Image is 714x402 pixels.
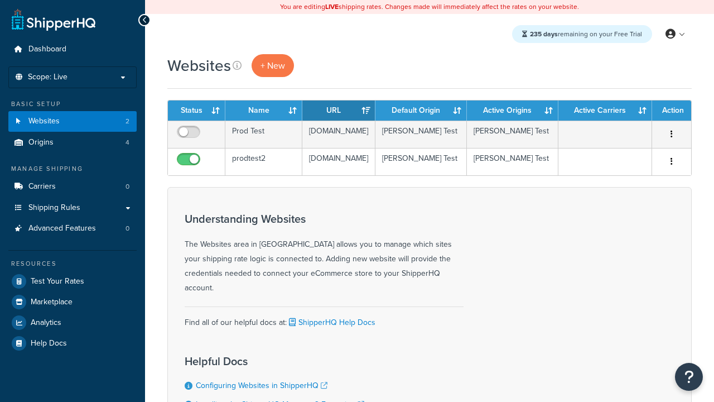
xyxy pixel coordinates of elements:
span: 0 [126,182,129,192]
th: Action [652,100,691,121]
a: Test Your Rates [8,271,137,291]
span: + New [260,59,285,72]
a: Help Docs [8,333,137,353]
h3: Helpful Docs [185,355,385,367]
td: [DOMAIN_NAME] [302,148,375,175]
li: Websites [8,111,137,132]
button: Open Resource Center [675,363,703,391]
a: Origins 4 [8,132,137,153]
div: The Websites area in [GEOGRAPHIC_DATA] allows you to manage which sites your shipping rate logic ... [185,213,464,295]
h3: Understanding Websites [185,213,464,225]
strong: 235 days [530,29,558,39]
th: Name: activate to sort column ascending [225,100,302,121]
td: [PERSON_NAME] Test [467,148,558,175]
a: Advanced Features 0 [8,218,137,239]
th: Active Origins: activate to sort column ascending [467,100,558,121]
span: Websites [28,117,60,126]
span: Shipping Rules [28,203,80,213]
span: Scope: Live [28,73,67,82]
th: Status: activate to sort column ascending [168,100,225,121]
a: Analytics [8,313,137,333]
span: Help Docs [31,339,67,348]
b: LIVE [325,2,339,12]
td: Prod Test [225,121,302,148]
span: Carriers [28,182,56,192]
a: + New [252,54,294,77]
a: ShipperHQ Home [12,8,95,31]
span: Test Your Rates [31,277,84,286]
div: Resources [8,259,137,269]
span: Advanced Features [28,224,96,233]
td: [PERSON_NAME] Test [375,121,467,148]
span: Origins [28,138,54,147]
span: Dashboard [28,45,66,54]
a: Carriers 0 [8,176,137,197]
th: URL: activate to sort column ascending [302,100,375,121]
td: [PERSON_NAME] Test [375,148,467,175]
td: prodtest2 [225,148,302,175]
td: [DOMAIN_NAME] [302,121,375,148]
div: remaining on your Free Trial [512,25,652,43]
td: [PERSON_NAME] Test [467,121,558,148]
a: Marketplace [8,292,137,312]
a: Shipping Rules [8,198,137,218]
th: Default Origin: activate to sort column ascending [375,100,467,121]
span: Marketplace [31,298,73,307]
a: Dashboard [8,39,137,60]
span: 0 [126,224,129,233]
span: 2 [126,117,129,126]
div: Manage Shipping [8,164,137,174]
div: Basic Setup [8,99,137,109]
th: Active Carriers: activate to sort column ascending [558,100,652,121]
li: Carriers [8,176,137,197]
h1: Websites [167,55,231,76]
span: 4 [126,138,129,147]
li: Advanced Features [8,218,137,239]
span: Analytics [31,318,61,328]
a: ShipperHQ Help Docs [287,317,375,328]
li: Origins [8,132,137,153]
a: Websites 2 [8,111,137,132]
div: Find all of our helpful docs at: [185,307,464,330]
a: Configuring Websites in ShipperHQ [196,380,327,391]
